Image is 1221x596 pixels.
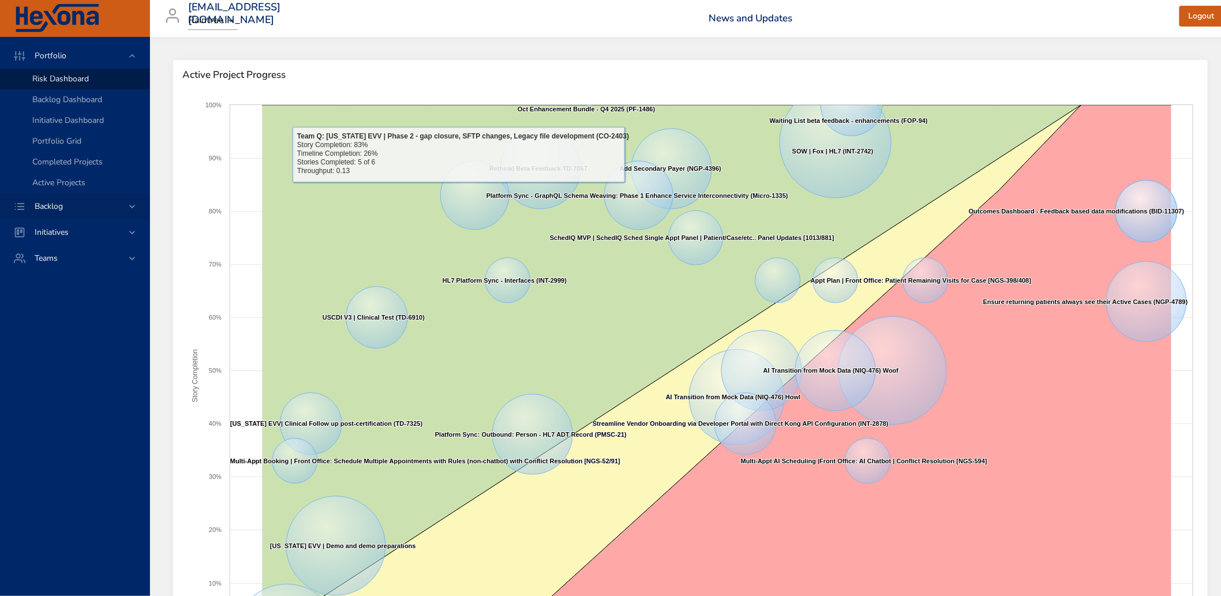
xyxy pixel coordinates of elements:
[230,458,620,464] text: Multi-Appt Booking | Front Office: Schedule Multiple Appointments with Rules (non-chatbot) with C...
[518,106,656,113] text: Oct Enhancement Bundle - Q4 2025 (PF-1486)
[25,50,76,61] span: Portfolio
[209,155,222,162] text: 90%
[741,458,987,464] text: Multi-Appt AI Scheduling |Front Office: AI Chatbot | Conflict Resolution [NGS-594]
[709,12,792,25] a: News and Updates
[770,117,928,124] text: Waiting List beta feedback - enhancements (FOP-94)
[323,314,425,321] text: USCDI V3 | Clinical Test (TD-6910)
[983,298,1188,305] text: Ensure returning patients always see their Active Cases (NGP-4789)
[32,94,102,105] span: Backlog Dashboard
[209,208,222,215] text: 80%
[182,69,1198,81] span: Active Project Progress
[486,192,788,199] text: Platform Sync - GraphQL Schema Weaving: Phase 1 Enhance Service Interconnectivity (Micro-1335)
[550,234,834,241] text: SchedIQ MVP | SchedIQ Sched Single Appt Panel | Patient/Case/etc.. Panel Updates [1013/881]
[209,526,222,533] text: 20%
[763,367,899,374] text: AI Transition from Mock Data (NIQ-476) Woof
[188,12,238,30] div: Raintree
[811,277,1032,284] text: Appt Plan | Front Office: Patient Remaining Visits for Case [NGS-398/408]
[32,73,89,84] span: Risk Dashboard
[1189,9,1215,24] span: Logout
[32,177,85,188] span: Active Projects
[32,136,81,147] span: Portfolio Grid
[489,165,587,172] text: Rethink| Beta Feedback TD-7067
[270,542,416,549] text: [US_STATE] EVV | Demo and demo preparations
[209,261,222,268] text: 70%
[443,277,567,284] text: HL7 Platform Sync - Interfaces (INT-2999)
[209,473,222,480] text: 30%
[32,115,104,126] span: Initiative Dashboard
[25,227,78,238] span: Initiatives
[205,102,222,108] text: 100%
[209,314,222,321] text: 60%
[435,431,627,438] text: Platform Sync: Outbound: Person - HL7 ADT Record (PMSC-21)
[230,420,423,427] text: [US_STATE] EVV| Clinical Follow up post-certification (TD-7325)
[593,420,889,427] text: Streamline Vendor Onboarding via Developer Portal with Direct Kong API Configuration (INT-2878)
[209,367,222,374] text: 50%
[620,165,721,172] text: Add Secondary Payer (NGP-4396)
[792,148,874,155] text: SOW | Fox | HL7 (INT-2742)
[32,156,103,167] span: Completed Projects
[25,201,72,212] span: Backlog
[14,4,100,33] img: Hexona
[209,420,222,427] text: 40%
[191,350,199,403] text: Story Completion
[969,208,1185,215] text: Outcomes Dashboard - Feedback based data modifications (BID-11307)
[25,253,67,264] span: Teams
[188,1,281,26] h3: [EMAIL_ADDRESS][DOMAIN_NAME]
[666,393,800,400] text: AI Transition from Mock Data (NIQ-476) Howl
[209,580,222,587] text: 10%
